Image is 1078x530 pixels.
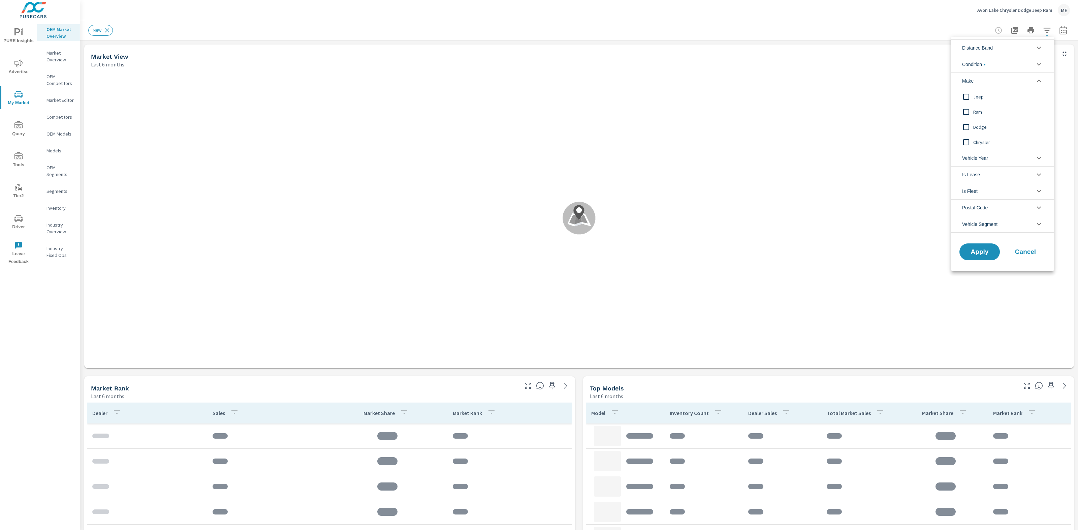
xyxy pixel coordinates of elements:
span: Postal Code [962,200,988,216]
ul: filter options [951,37,1054,235]
span: Vehicle Year [962,150,988,166]
span: Distance Band [962,40,993,56]
button: Cancel [1005,243,1046,260]
button: Apply [959,243,1000,260]
span: Vehicle Segment [962,216,997,232]
span: Apply [966,249,993,255]
div: Chrysler [951,135,1052,150]
span: Jeep [973,93,1047,101]
span: Cancel [1012,249,1039,255]
span: Is Fleet [962,183,978,199]
span: Make [962,73,974,89]
span: Ram [973,108,1047,116]
div: Dodge [951,119,1052,135]
div: Jeep [951,89,1052,104]
span: Dodge [973,123,1047,131]
span: Is Lease [962,167,980,183]
span: Chrysler [973,138,1047,146]
div: Ram [951,104,1052,119]
span: Condition [962,56,985,72]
